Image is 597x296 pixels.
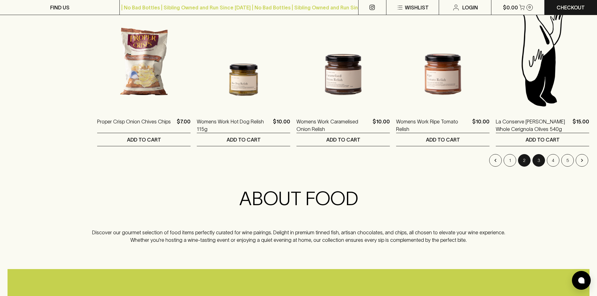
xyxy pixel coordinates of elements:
p: FIND US [50,4,70,11]
button: ADD TO CART [97,133,191,146]
p: $7.00 [177,118,191,133]
p: $0.00 [503,4,518,11]
h2: ABOUT FOOD [90,187,508,210]
a: Proper Crisp Onion Chives Chips [97,118,171,133]
a: Womens Work Caramelised Onion Relish [296,118,370,133]
p: $10.00 [373,118,390,133]
p: ADD TO CART [426,136,460,143]
p: $15.00 [573,118,589,133]
p: ADD TO CART [127,136,161,143]
p: $10.00 [273,118,290,133]
a: Womens Work Ripe Tomato Relish [396,118,470,133]
img: bubble-icon [578,277,584,283]
p: Checkout [557,4,585,11]
p: ADD TO CART [526,136,560,143]
button: ADD TO CART [496,133,589,146]
button: ADD TO CART [197,133,290,146]
p: 0 [528,6,531,9]
button: Go to page 1 [504,154,516,167]
button: Go to page 4 [547,154,559,167]
button: Go to previous page [489,154,502,167]
button: Go to next page [576,154,588,167]
button: ADD TO CART [296,133,390,146]
button: ADD TO CART [396,133,490,146]
a: Womens Work Hot Dog Relish 115g [197,118,270,133]
p: Login [462,4,478,11]
a: La Conserve [PERSON_NAME] Whole Cerignola Olives 540g [496,118,570,133]
p: Wishlist [405,4,429,11]
button: Go to page 5 [561,154,574,167]
button: page 2 [518,154,531,167]
p: Discover our gourmet selection of food items perfectly curated for wine pairings. Delight in prem... [90,229,508,244]
p: ADD TO CART [227,136,261,143]
p: ADD TO CART [326,136,360,143]
p: $10.00 [472,118,490,133]
button: Go to page 3 [532,154,545,167]
nav: pagination navigation [97,154,589,167]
